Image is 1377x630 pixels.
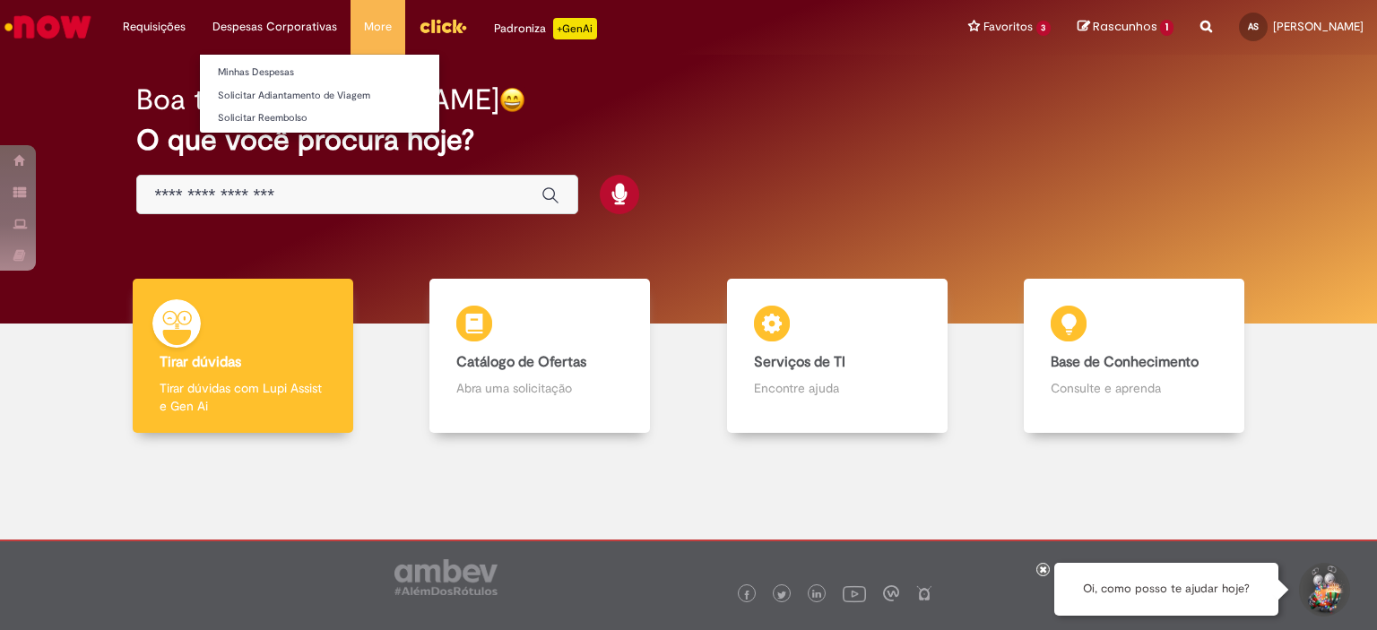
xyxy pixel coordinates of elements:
[812,590,821,600] img: logo_footer_linkedin.png
[1248,21,1259,32] span: AS
[364,18,392,36] span: More
[983,18,1033,36] span: Favoritos
[200,86,439,106] a: Solicitar Adiantamento de Viagem
[200,63,439,82] a: Minhas Despesas
[1051,353,1199,371] b: Base de Conhecimento
[392,279,689,434] a: Catálogo de Ofertas Abra uma solicitação
[1093,18,1157,35] span: Rascunhos
[499,87,525,113] img: happy-face.png
[419,13,467,39] img: click_logo_yellow_360x200.png
[494,18,597,39] div: Padroniza
[160,379,326,415] p: Tirar dúvidas com Lupi Assist e Gen Ai
[688,279,986,434] a: Serviços de TI Encontre ajuda
[394,559,498,595] img: logo_footer_ambev_rotulo_gray.png
[1296,563,1350,617] button: Iniciar Conversa de Suporte
[123,18,186,36] span: Requisições
[1036,21,1052,36] span: 3
[883,585,899,601] img: logo_footer_workplace.png
[754,379,921,397] p: Encontre ajuda
[200,108,439,128] a: Solicitar Reembolso
[1054,563,1278,616] div: Oi, como posso te ajudar hoje?
[1273,19,1364,34] span: [PERSON_NAME]
[199,54,440,134] ul: Despesas Corporativas
[1051,379,1217,397] p: Consulte e aprenda
[136,84,499,116] h2: Boa tarde, [PERSON_NAME]
[1078,19,1173,36] a: Rascunhos
[843,582,866,605] img: logo_footer_youtube.png
[2,9,94,45] img: ServiceNow
[456,353,586,371] b: Catálogo de Ofertas
[916,585,932,601] img: logo_footer_naosei.png
[212,18,337,36] span: Despesas Corporativas
[754,353,845,371] b: Serviços de TI
[456,379,623,397] p: Abra uma solicitação
[986,279,1284,434] a: Base de Conhecimento Consulte e aprenda
[777,591,786,600] img: logo_footer_twitter.png
[742,591,751,600] img: logo_footer_facebook.png
[136,125,1242,156] h2: O que você procura hoje?
[553,18,597,39] p: +GenAi
[1160,20,1173,36] span: 1
[94,279,392,434] a: Tirar dúvidas Tirar dúvidas com Lupi Assist e Gen Ai
[160,353,241,371] b: Tirar dúvidas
